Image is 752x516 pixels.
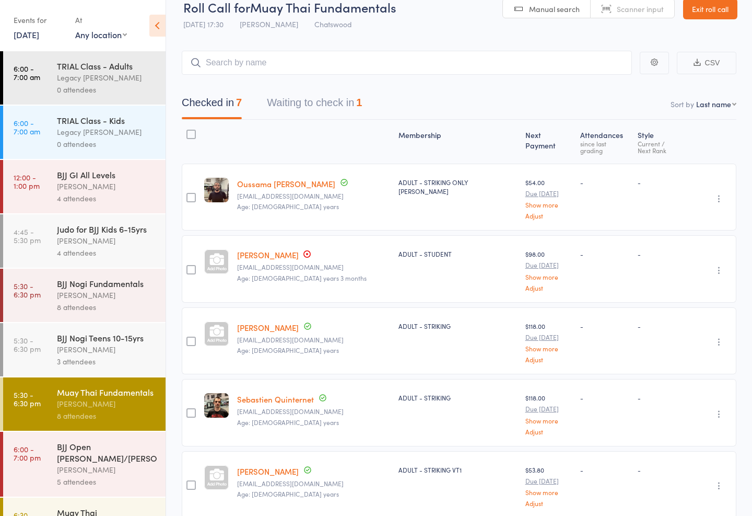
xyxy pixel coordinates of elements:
[237,263,390,271] small: newbodyphysio@icloud.com
[57,192,157,204] div: 4 attendees
[237,408,390,415] small: sebastien.quinternet@gmail.com
[525,322,572,363] div: $118.00
[525,500,572,507] a: Adjust
[521,124,577,159] div: Next Payment
[14,29,39,40] a: [DATE]
[525,405,572,412] small: Due [DATE]
[57,60,157,72] div: TRIAL Class - Adults
[3,51,166,105] a: 6:00 -7:00 amTRIAL Class - AdultsLegacy [PERSON_NAME]0 attendees
[237,202,339,211] span: Age: [DEMOGRAPHIC_DATA] years
[14,227,41,244] time: 4:45 - 5:30 pm
[14,282,41,299] time: 5:30 - 6:30 pm
[237,489,339,498] span: Age: [DEMOGRAPHIC_DATA] years
[57,235,157,247] div: [PERSON_NAME]
[57,72,157,84] div: Legacy [PERSON_NAME]
[525,465,572,507] div: $53.80
[57,114,157,126] div: TRIAL Class - Kids
[617,4,664,14] span: Scanner input
[356,97,362,108] div: 1
[580,393,629,402] div: -
[525,345,572,352] a: Show more
[57,180,157,192] div: [PERSON_NAME]
[3,432,166,497] a: 6:00 -7:00 pmBJJ Open [PERSON_NAME]/[PERSON_NAME][PERSON_NAME]5 attendees
[525,261,572,269] small: Due [DATE]
[638,393,694,402] div: -
[580,465,629,474] div: -
[57,398,157,410] div: [PERSON_NAME]
[57,278,157,289] div: BJJ Nogi Fundamentals
[237,249,299,260] a: [PERSON_NAME]
[236,97,242,108] div: 7
[14,119,40,135] time: 6:00 - 7:00 am
[57,464,157,476] div: [PERSON_NAME]
[314,19,352,29] span: Chatswood
[57,247,157,259] div: 4 attendees
[3,160,166,213] a: 12:00 -1:00 pmBJJ GI All Levels[PERSON_NAME]4 attendees
[398,393,516,402] div: ADULT - STRIKING
[237,192,390,200] small: oussama10ben@hotmail.com
[57,343,157,356] div: [PERSON_NAME]
[638,178,694,187] div: -
[57,289,157,301] div: [PERSON_NAME]
[525,273,572,280] a: Show more
[525,178,572,219] div: $54.00
[183,19,224,29] span: [DATE] 17:30
[525,284,572,291] a: Adjust
[237,273,367,282] span: Age: [DEMOGRAPHIC_DATA] years 3 months
[3,323,166,376] a: 5:30 -6:30 pmBJJ Nogi Teens 10-15yrs[PERSON_NAME]3 attendees
[237,322,299,333] a: [PERSON_NAME]
[237,466,299,477] a: [PERSON_NAME]
[237,480,390,487] small: msg.lisheng@gmail.com
[267,91,362,119] button: Waiting to check in1
[525,190,572,197] small: Due [DATE]
[57,476,157,488] div: 5 attendees
[57,223,157,235] div: Judo for BJJ Kids 6-15yrs
[240,19,298,29] span: [PERSON_NAME]
[57,301,157,313] div: 8 attendees
[398,322,516,330] div: ADULT - STRIKING
[75,29,127,40] div: Any location
[696,99,731,109] div: Last name
[3,214,166,268] a: 4:45 -5:30 pmJudo for BJJ Kids 6-15yrs[PERSON_NAME]4 attendees
[57,138,157,150] div: 0 attendees
[525,489,572,496] a: Show more
[57,356,157,368] div: 3 attendees
[182,51,632,75] input: Search by name
[398,249,516,258] div: ADULT - STUDENT
[525,334,572,341] small: Due [DATE]
[638,140,694,154] div: Current / Next Rank
[237,394,314,405] a: Sebastien Quinternet
[576,124,633,159] div: Atten­dances
[3,269,166,322] a: 5:30 -6:30 pmBJJ Nogi Fundamentals[PERSON_NAME]8 attendees
[14,12,65,29] div: Events for
[633,124,698,159] div: Style
[671,99,694,109] label: Sort by
[204,178,229,202] img: image1747728919.png
[75,12,127,29] div: At
[638,249,694,258] div: -
[57,169,157,180] div: BJJ GI All Levels
[3,106,166,159] a: 6:00 -7:00 amTRIAL Class - KidsLegacy [PERSON_NAME]0 attendees
[14,64,40,81] time: 6:00 - 7:00 am
[57,386,157,398] div: Muay Thai Fundamentals
[14,173,40,190] time: 12:00 - 1:00 pm
[57,84,157,96] div: 0 attendees
[3,377,166,431] a: 5:30 -6:30 pmMuay Thai Fundamentals[PERSON_NAME]8 attendees
[398,178,516,196] div: ADULT - STRIKING ONLY [PERSON_NAME]
[638,322,694,330] div: -
[394,124,521,159] div: Membership
[237,346,339,354] span: Age: [DEMOGRAPHIC_DATA] years
[638,465,694,474] div: -
[14,445,41,462] time: 6:00 - 7:00 pm
[57,126,157,138] div: Legacy [PERSON_NAME]
[237,418,339,427] span: Age: [DEMOGRAPHIC_DATA] years
[525,417,572,424] a: Show more
[57,332,157,343] div: BJJ Nogi Teens 10-15yrs
[580,178,629,187] div: -
[525,428,572,435] a: Adjust
[529,4,580,14] span: Manual search
[525,356,572,363] a: Adjust
[525,249,572,291] div: $98.00
[14,391,41,407] time: 5:30 - 6:30 pm
[237,336,390,343] small: Kalebmackey26@gmail.com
